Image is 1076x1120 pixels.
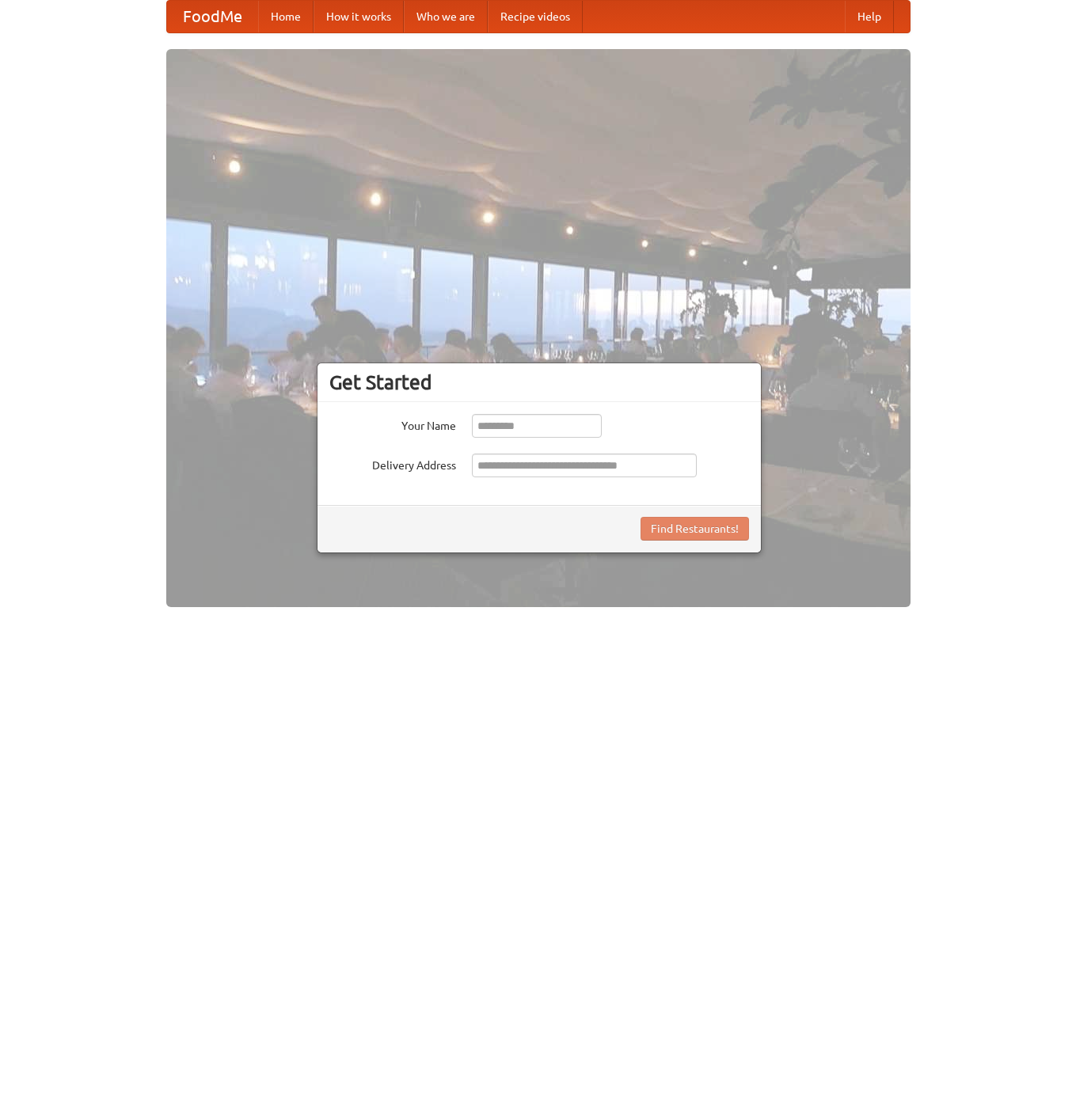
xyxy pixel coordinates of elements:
[329,370,749,394] h3: Get Started
[641,517,749,541] button: Find Restaurants!
[404,1,488,32] a: Who we are
[329,414,456,434] label: Your Name
[314,1,404,32] a: How it works
[258,1,314,32] a: Home
[488,1,583,32] a: Recipe videos
[167,1,258,32] a: FoodMe
[329,454,456,473] label: Delivery Address
[845,1,894,32] a: Help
